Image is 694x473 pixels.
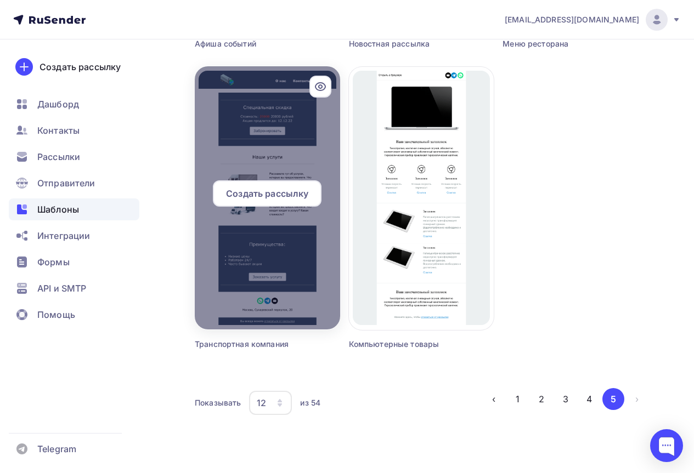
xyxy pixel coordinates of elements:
[249,390,292,415] button: 12
[9,146,139,168] a: Рассылки
[9,93,139,115] a: Дашборд
[37,229,90,242] span: Интеграции
[483,388,505,410] button: Go to previous page
[195,339,303,350] div: Транспортная компания
[9,119,139,141] a: Контакты
[507,388,529,410] button: Go to page 1
[195,397,241,408] div: Показывать
[37,282,86,295] span: API и SMTP
[505,9,681,31] a: [EMAIL_ADDRESS][DOMAIN_NAME]
[37,176,95,190] span: Отправители
[40,60,121,73] div: Создать рассылку
[9,251,139,273] a: Формы
[226,187,308,200] span: Создать рассылку
[578,388,600,410] button: Go to page 4
[37,98,79,111] span: Дашборд
[37,203,79,216] span: Шаблоны
[195,38,303,49] div: Афиша событий
[483,388,648,410] ul: Pagination
[505,14,639,25] span: [EMAIL_ADDRESS][DOMAIN_NAME]
[37,442,76,455] span: Telegram
[9,172,139,194] a: Отправители
[257,396,266,409] div: 12
[9,198,139,220] a: Шаблоны
[37,150,80,163] span: Рассылки
[37,124,80,137] span: Контакты
[555,388,577,410] button: Go to page 3
[349,38,458,49] div: Новостная рассылка
[300,397,320,408] div: из 54
[531,388,552,410] button: Go to page 2
[349,339,458,350] div: Компьютерные товары
[37,308,75,321] span: Помощь
[602,388,624,410] button: Go to page 5
[37,255,70,269] span: Формы
[503,38,611,49] div: Меню ресторана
